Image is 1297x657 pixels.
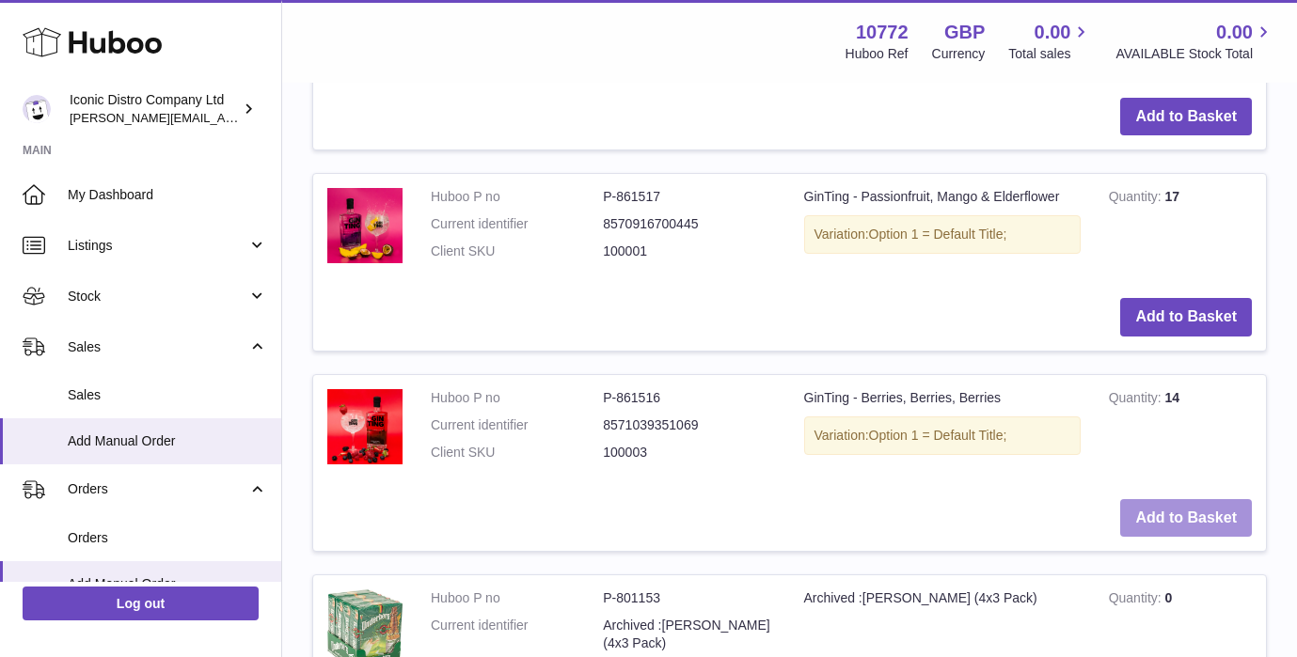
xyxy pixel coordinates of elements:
[431,389,603,407] dt: Huboo P no
[804,416,1081,455] div: Variation:
[68,432,267,450] span: Add Manual Order
[1120,98,1252,136] button: Add to Basket
[846,45,909,63] div: Huboo Ref
[944,20,985,45] strong: GBP
[869,227,1007,242] span: Option 1 = Default Title;
[1095,375,1266,485] td: 14
[1109,189,1165,209] strong: Quantity
[869,428,1007,443] span: Option 1 = Default Title;
[68,575,267,593] span: Add Manual Order
[1035,20,1071,45] span: 0.00
[1115,20,1274,63] a: 0.00 AVAILABLE Stock Total
[804,215,1081,254] div: Variation:
[603,444,775,461] dd: 100003
[603,188,775,206] dd: P-861517
[1216,20,1253,45] span: 0.00
[603,215,775,233] dd: 8570916700445
[1120,298,1252,336] button: Add to Basket
[1008,20,1092,63] a: 0.00 Total sales
[431,617,603,652] dt: Current identifier
[790,174,1095,284] td: GinTing - Passionfruit, Mango & Elderflower
[431,188,603,206] dt: Huboo P no
[68,288,247,305] span: Stock
[431,215,603,233] dt: Current identifier
[603,416,775,434] dd: 8571039351069
[68,529,267,547] span: Orders
[603,389,775,407] dd: P-861516
[23,587,259,620] a: Log out
[603,617,775,652] dd: Archived :[PERSON_NAME] (4x3 Pack)
[1115,45,1274,63] span: AVAILABLE Stock Total
[1120,499,1252,538] button: Add to Basket
[1008,45,1092,63] span: Total sales
[856,20,909,45] strong: 10772
[68,338,247,356] span: Sales
[603,242,775,260] dd: 100001
[23,95,51,123] img: paul@iconicdistro.com
[431,242,603,260] dt: Client SKU
[431,444,603,461] dt: Client SKU
[1109,390,1165,410] strong: Quantity
[932,45,986,63] div: Currency
[68,186,267,204] span: My Dashboard
[1095,174,1266,284] td: 17
[327,389,403,464] img: GinTing - Berries, Berries, Berries
[68,480,247,498] span: Orders
[1109,590,1165,610] strong: Quantity
[603,589,775,607] dd: P-801153
[68,237,247,255] span: Listings
[70,91,239,127] div: Iconic Distro Company Ltd
[431,416,603,434] dt: Current identifier
[327,188,403,263] img: GinTing - Passionfruit, Mango & Elderflower
[790,375,1095,485] td: GinTing - Berries, Berries, Berries
[431,589,603,607] dt: Huboo P no
[70,110,377,125] span: [PERSON_NAME][EMAIL_ADDRESS][DOMAIN_NAME]
[68,386,267,404] span: Sales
